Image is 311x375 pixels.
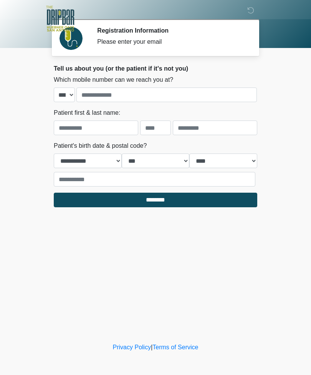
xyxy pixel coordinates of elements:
[113,344,151,350] a: Privacy Policy
[60,27,83,50] img: Agent Avatar
[46,6,74,31] img: The DRIPBaR - The Strand at Huebner Oaks Logo
[54,75,173,84] label: Which mobile number can we reach you at?
[54,141,147,150] label: Patient's birth date & postal code?
[151,344,152,350] a: |
[54,65,257,72] h2: Tell us about you (or the patient if it's not you)
[152,344,198,350] a: Terms of Service
[54,108,120,117] label: Patient first & last name:
[97,37,246,46] div: Please enter your email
